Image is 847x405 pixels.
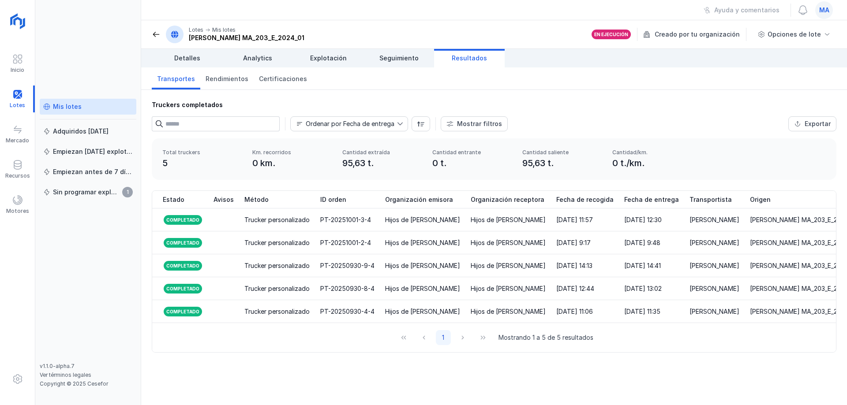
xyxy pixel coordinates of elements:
img: logoRight.svg [7,10,29,32]
div: Hijos de [PERSON_NAME] [471,238,546,247]
div: [DATE] 9:48 [624,238,660,247]
span: 1 [122,187,133,197]
div: Inicio [11,67,24,74]
div: [DATE] 14:13 [556,261,592,270]
a: Mis lotes [40,99,136,115]
div: [PERSON_NAME] [690,284,739,293]
div: [PERSON_NAME] [690,216,739,224]
div: Lotes [189,26,203,33]
div: Hijos de [PERSON_NAME] [385,284,460,293]
span: Explotación [310,54,347,63]
a: Adquiridos [DATE] [40,123,136,139]
div: Exportar [805,119,831,128]
div: [PERSON_NAME] [690,261,739,270]
span: Origen [750,195,771,204]
div: [DATE] 11:57 [556,216,593,224]
div: 0 t./km. [612,157,692,169]
div: Completado [163,306,203,317]
div: Creado por tu organización [643,28,748,41]
div: Ayuda y comentarios [714,6,780,15]
span: Avisos [214,195,234,204]
span: ma [819,6,829,15]
div: En ejecución [594,31,628,37]
span: Fecha de entrega [291,117,397,131]
span: Rendimientos [206,74,248,83]
div: Cantidad saliente [522,149,602,156]
a: Seguimiento [364,49,434,67]
div: Hijos de [PERSON_NAME] [385,307,460,316]
div: [DATE] 12:44 [556,284,594,293]
div: Copyright © 2025 Cesefor [40,380,136,387]
div: Sin programar explotación [53,188,120,197]
div: Hijos de [PERSON_NAME] [471,261,546,270]
div: Cantidad entrante [432,149,512,156]
div: Hijos de [PERSON_NAME] [471,307,546,316]
div: PT-20250930-9-4 [320,261,375,270]
div: Km. recorridos [252,149,332,156]
a: Explotación [293,49,364,67]
div: Empiezan antes de 7 días [53,167,133,176]
div: PT-20250930-4-4 [320,307,375,316]
div: Empiezan [DATE] explotación [53,147,133,156]
div: [DATE] 13:02 [624,284,662,293]
span: Método [244,195,269,204]
div: Total truckers [162,149,242,156]
div: Hijos de [PERSON_NAME] [385,238,460,247]
div: Trucker personalizado [244,261,310,270]
a: Empiezan [DATE] explotación [40,144,136,160]
a: Analytics [222,49,293,67]
div: Motores [6,208,29,215]
div: Trucker personalizado [244,284,310,293]
div: Trucker personalizado [244,216,310,224]
span: Resultados [452,54,487,63]
div: 95,63 t. [522,157,602,169]
div: Completado [163,283,203,294]
div: 0 km. [252,157,332,169]
div: Hijos de [PERSON_NAME] [385,261,460,270]
button: Ayuda y comentarios [698,3,785,18]
div: v1.1.0-alpha.7 [40,363,136,370]
div: 95,63 t. [342,157,422,169]
a: Detalles [152,49,222,67]
a: Ver términos legales [40,372,91,378]
div: Mis lotes [212,26,236,33]
div: Mostrar filtros [457,119,502,128]
span: ID orden [320,195,346,204]
div: Cantidad extraída [342,149,422,156]
div: Truckers completados [152,100,836,109]
a: Resultados [434,49,505,67]
div: PT-20251001-3-4 [320,216,371,224]
a: Sin programar explotación1 [40,184,136,200]
a: Certificaciones [254,67,312,89]
div: Completado [163,260,203,271]
span: Certificaciones [259,74,307,83]
a: Rendimientos [200,67,254,89]
button: Page 1 [436,330,451,345]
div: [DATE] 9:17 [556,238,591,247]
div: [PERSON_NAME] [690,307,739,316]
div: Trucker personalizado [244,307,310,316]
span: Seguimiento [379,54,419,63]
div: [DATE] 11:35 [624,307,660,316]
div: 5 [162,157,242,169]
div: Mercado [6,137,29,144]
span: Transportista [690,195,732,204]
div: [DATE] 12:30 [624,216,662,224]
span: Detalles [174,54,200,63]
div: PT-20251001-2-4 [320,238,371,247]
div: [DATE] 11:06 [556,307,593,316]
div: 0 t. [432,157,512,169]
span: Organización emisora [385,195,453,204]
div: Hijos de [PERSON_NAME] [385,216,460,224]
div: Mis lotes [53,102,82,111]
span: Analytics [243,54,272,63]
div: Adquiridos [DATE] [53,127,109,136]
span: Estado [163,195,184,204]
span: Organización receptora [471,195,544,204]
a: Transportes [152,67,200,89]
a: Empiezan antes de 7 días [40,164,136,180]
button: Mostrar filtros [441,116,508,131]
div: Opciones de lote [768,30,821,39]
div: Ordenar por Fecha de entrega [306,121,394,127]
button: Exportar [788,116,836,131]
